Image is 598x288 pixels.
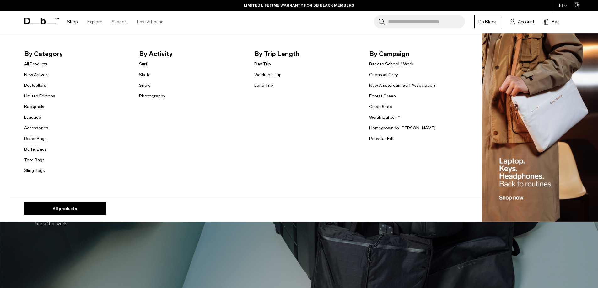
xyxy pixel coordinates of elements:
span: By Category [24,49,129,59]
a: Luggage [24,114,41,121]
a: Tote Bags [24,157,45,163]
a: Long Trip [254,82,273,89]
span: Bag [552,18,560,25]
a: Weekend Trip [254,71,282,78]
a: Accessories [24,125,48,131]
a: Day Trip [254,61,271,67]
a: Roller Bags [24,135,47,142]
button: Bag [544,18,560,25]
a: Backpacks [24,103,46,110]
a: Lost & Found [137,11,164,33]
a: Weigh Lighter™ [369,114,400,121]
a: Bestsellers [24,82,46,89]
a: New Amsterdam Surf Association [369,82,435,89]
a: Skate [139,71,151,78]
a: Snow [139,82,150,89]
span: By Trip Length [254,49,359,59]
span: By Activity [139,49,244,59]
a: Polestar Edt. [369,135,395,142]
a: All products [24,202,106,215]
a: New Arrivals [24,71,49,78]
a: Charcoal Grey [369,71,398,78]
a: Db Black [474,15,500,28]
span: Account [518,18,534,25]
span: By Campaign [369,49,474,59]
a: Back to School / Work [369,61,413,67]
a: Surf [139,61,147,67]
a: Explore [87,11,102,33]
a: Forest Green [369,93,396,99]
a: Clean Slate [369,103,392,110]
a: Support [112,11,128,33]
a: Photography [139,93,165,99]
a: Limited Editions [24,93,55,99]
a: Sling Bags [24,167,45,174]
a: Shop [67,11,78,33]
a: Duffel Bags [24,146,47,153]
nav: Main Navigation [62,11,168,33]
a: Account [510,18,534,25]
a: Homegrown by [PERSON_NAME] [369,125,435,131]
a: LIMITED LIFETIME WARRANTY FOR DB BLACK MEMBERS [244,3,354,8]
a: All Products [24,61,48,67]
